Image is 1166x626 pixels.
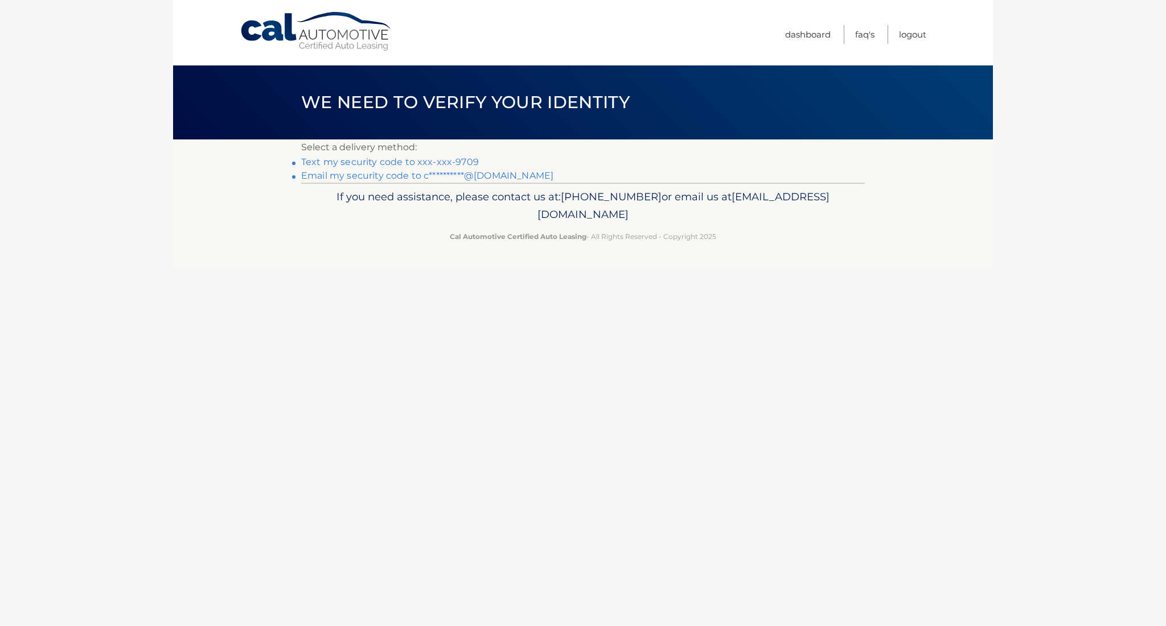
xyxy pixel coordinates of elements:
a: Text my security code to xxx-xxx-9709 [301,156,479,167]
a: Email my security code to c**********@[DOMAIN_NAME] [301,170,553,181]
p: If you need assistance, please contact us at: or email us at [309,188,857,224]
a: Cal Automotive [240,11,393,52]
span: We need to verify your identity [301,92,630,113]
span: [PHONE_NUMBER] [561,190,662,203]
p: Select a delivery method: [301,139,865,155]
a: FAQ's [855,25,874,44]
a: Logout [899,25,926,44]
a: Dashboard [785,25,831,44]
strong: Cal Automotive Certified Auto Leasing [450,232,586,241]
p: - All Rights Reserved - Copyright 2025 [309,230,857,242]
